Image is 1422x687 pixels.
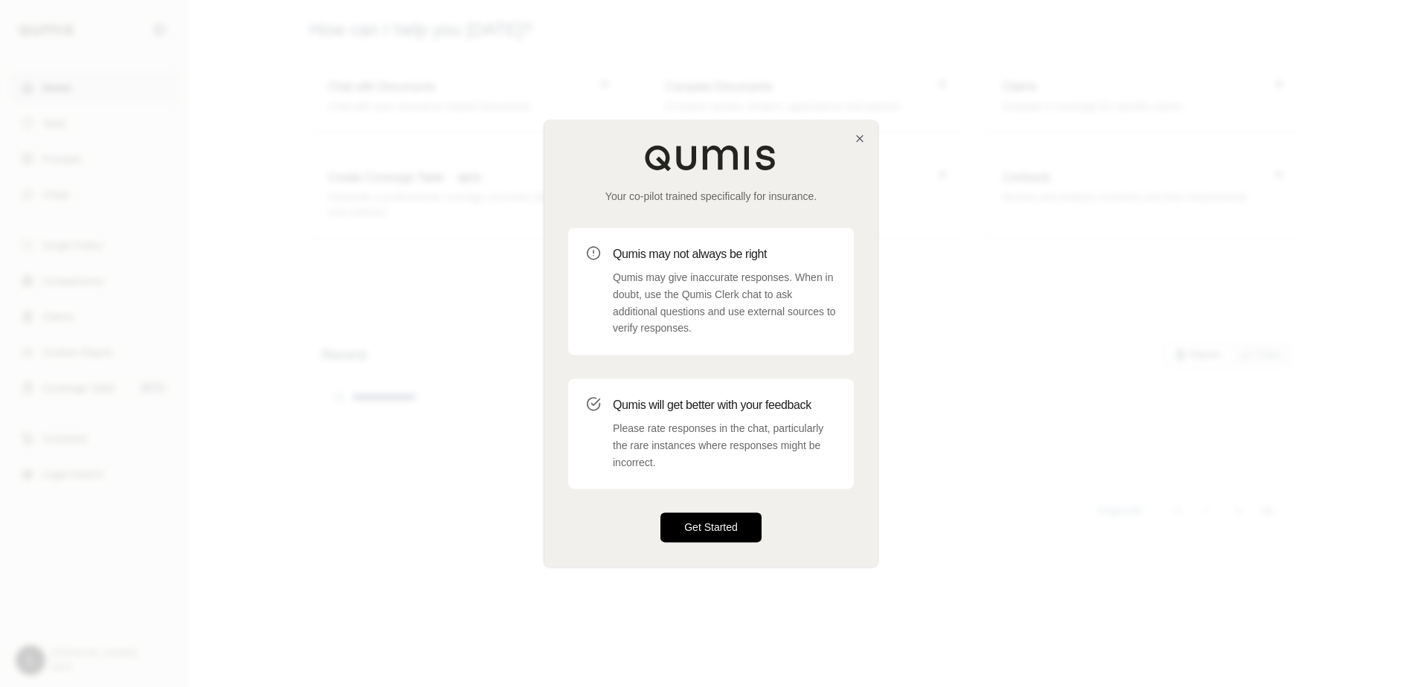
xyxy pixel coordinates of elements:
[644,144,778,171] img: Qumis Logo
[660,513,762,543] button: Get Started
[613,420,836,471] p: Please rate responses in the chat, particularly the rare instances where responses might be incor...
[613,269,836,337] p: Qumis may give inaccurate responses. When in doubt, use the Qumis Clerk chat to ask additional qu...
[568,189,854,204] p: Your co-pilot trained specifically for insurance.
[613,396,836,414] h3: Qumis will get better with your feedback
[613,245,836,263] h3: Qumis may not always be right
